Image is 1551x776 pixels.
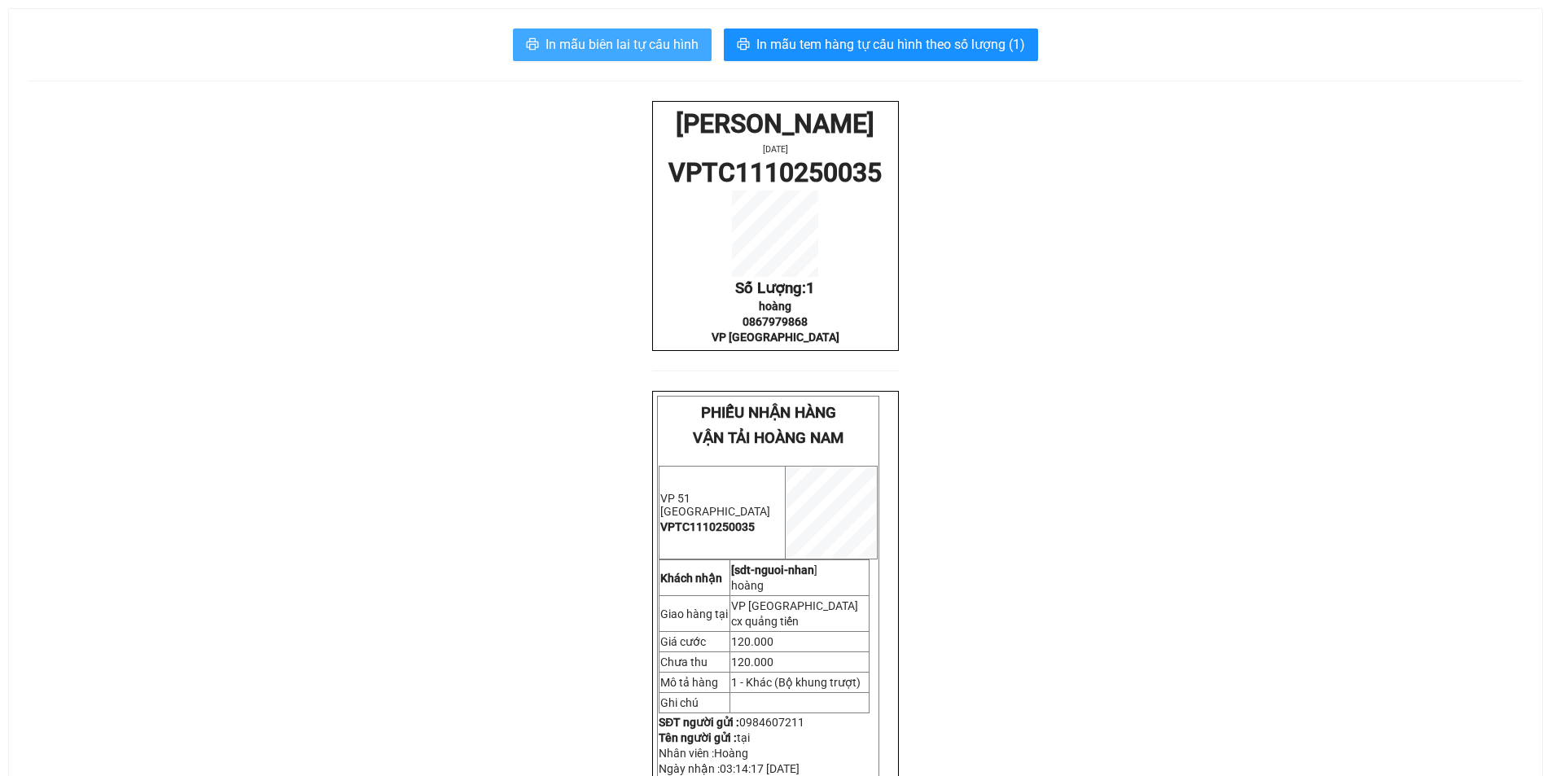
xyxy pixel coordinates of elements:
[526,37,539,53] span: printer
[15,54,229,85] span: VPTC1110250035
[23,7,221,38] span: [PERSON_NAME]
[739,716,804,729] span: 0984607211
[659,762,878,775] p: Ngày nhận :
[743,315,808,328] span: 0867979868
[659,596,730,632] td: Giao hàng tại
[737,731,750,744] span: tại
[731,676,861,689] span: 1 - Khác (Bộ khung trượt)
[110,41,135,51] span: [DATE]
[668,157,882,188] span: VPTC1110250035
[731,655,773,669] span: 120.000
[659,673,730,693] td: Mô tả hàng
[545,34,699,55] span: In mẫu biên lai tự cấu hình
[714,747,748,760] span: Hoàng
[660,520,755,533] span: VPTC1110250035
[731,635,773,648] span: 120.000
[737,37,750,53] span: printer
[806,279,815,297] span: 1
[720,762,800,775] span: 03:14:17 [DATE]
[735,279,815,297] span: Số Lượng:
[731,563,814,577] strong: [sdt-nguoi-nhan
[659,632,730,652] td: Giá cước
[759,300,791,313] span: hoàng
[659,747,878,760] p: Nhân viên :
[513,28,712,61] button: printerIn mẫu biên lai tự cấu hình
[712,331,839,344] span: VP [GEOGRAPHIC_DATA]
[731,563,817,577] span: ]
[693,429,843,447] span: VẬN TẢI HOÀNG NAM
[659,652,730,673] td: Chưa thu
[659,716,739,729] strong: SĐT người gửi :
[659,693,730,713] td: Ghi chú
[724,28,1038,61] button: printerIn mẫu tem hàng tự cấu hình theo số lượng (1)
[659,731,737,744] strong: Tên người gửi :
[676,108,874,139] span: [PERSON_NAME]
[731,599,858,612] span: VP [GEOGRAPHIC_DATA]
[660,492,770,518] span: VP 51 [GEOGRAPHIC_DATA]
[731,579,764,592] span: hoàng
[660,572,722,585] strong: Khách nhận
[731,615,799,628] span: cx quảng tiến
[756,34,1025,55] span: In mẫu tem hàng tự cấu hình theo số lượng (1)
[701,404,836,422] span: PHIẾU NHẬN HÀNG
[763,144,788,155] span: [DATE]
